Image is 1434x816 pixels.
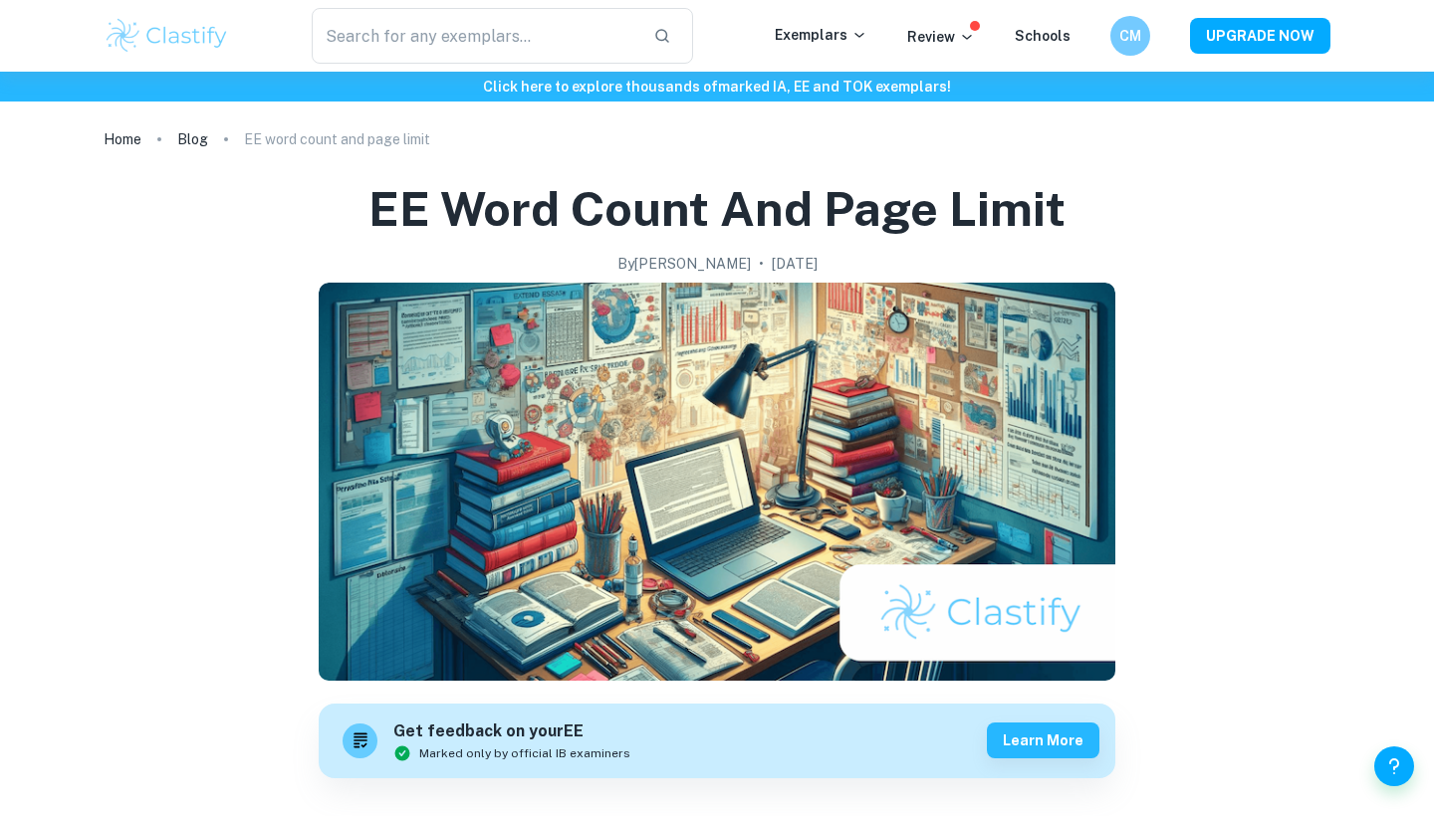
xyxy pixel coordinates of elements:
[393,719,630,744] h6: Get feedback on your EE
[907,26,975,48] p: Review
[244,128,430,150] p: EE word count and page limit
[1015,28,1071,44] a: Schools
[4,76,1430,98] h6: Click here to explore thousands of marked IA, EE and TOK exemplars !
[419,744,630,762] span: Marked only by official IB examiners
[772,253,818,275] h2: [DATE]
[104,16,230,56] img: Clastify logo
[319,704,1115,778] a: Get feedback on yourEEMarked only by official IB examinersLearn more
[177,125,208,153] a: Blog
[1374,746,1414,786] button: Help and Feedback
[1119,25,1142,47] h6: CM
[1110,16,1150,56] button: CM
[319,283,1115,681] img: EE word count and page limit cover image
[368,177,1066,241] h1: EE word count and page limit
[1190,18,1330,54] button: UPGRADE NOW
[759,253,764,275] p: •
[312,8,637,64] input: Search for any exemplars...
[987,722,1099,758] button: Learn more
[617,253,751,275] h2: By [PERSON_NAME]
[775,24,867,46] p: Exemplars
[104,125,141,153] a: Home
